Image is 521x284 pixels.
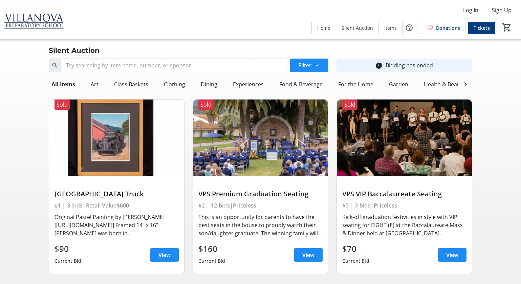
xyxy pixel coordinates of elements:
div: Experiences [230,78,266,91]
input: Try searching by item name, number, or sponsor [61,59,288,72]
div: Current Bid [55,255,82,267]
div: Silent Auction [45,45,104,56]
a: Donations [422,22,465,34]
a: Silent Auction [336,22,378,34]
span: Donations [436,24,460,31]
a: View [294,248,323,262]
img: VPS Premium Graduation Seating [193,100,328,176]
mat-icon: timer_outline [375,61,383,69]
div: VPS VIP Baccalaureate Seating [342,190,466,198]
div: $70 [342,243,369,255]
div: Current Bid [198,255,225,267]
div: $90 [55,243,82,255]
img: VPS VIP Baccalaureate Seating [337,100,472,176]
a: View [150,248,179,262]
div: Bidding has ended. [386,61,434,69]
div: Sold [198,100,214,110]
div: Sold [342,100,357,110]
a: View [438,248,466,262]
button: Log In [458,5,484,16]
div: Dining [198,78,220,91]
div: This is an opportunity for parents to have the best seats in the house to proudly watch their son... [198,213,323,237]
button: Sign Up [486,5,517,16]
div: Health & Beauty [421,78,468,91]
img: Old Creek Road Truck [49,100,184,176]
span: View [158,251,171,259]
span: Silent Auction [342,24,373,31]
div: All Items [49,78,78,91]
div: Original Pastel Painting by [PERSON_NAME] [[URL][DOMAIN_NAME]] Framed 14" x 16" [PERSON_NAME] was... [55,213,179,237]
div: Garden [386,78,411,91]
img: Villanova Preparatory School's Logo [4,3,64,37]
button: Help [403,21,416,35]
a: Home [312,22,336,34]
div: Sold [55,100,70,110]
span: View [446,251,458,259]
div: $160 [198,243,225,255]
span: Tickets [474,24,490,31]
span: Filter [298,61,311,69]
div: VPS Premium Graduation Seating [198,190,323,198]
div: Current Bid [342,255,369,267]
span: Home [317,24,330,31]
div: #3 | 3 bids | Priceless [342,201,466,210]
div: Food & Beverage [277,78,325,91]
div: [GEOGRAPHIC_DATA] Truck [55,190,179,198]
div: Class Baskets [111,78,151,91]
div: Art [88,78,101,91]
a: Items [379,22,402,34]
span: Sign Up [492,6,512,14]
div: For the Home [335,78,376,91]
div: #2 | 12 bids | Priceless [198,201,323,210]
span: Log In [463,6,478,14]
button: Filter [290,59,328,72]
span: Items [384,24,397,31]
div: #1 | 3 bids | Retail Value $600 [55,201,179,210]
div: Clothing [161,78,188,91]
div: Kick-off graduation festivities in style with VIP seating for EIGHT (8) at the Baccalaureate Mass... [342,213,466,237]
span: View [302,251,314,259]
a: Tickets [468,22,495,34]
button: Cart [501,21,513,34]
